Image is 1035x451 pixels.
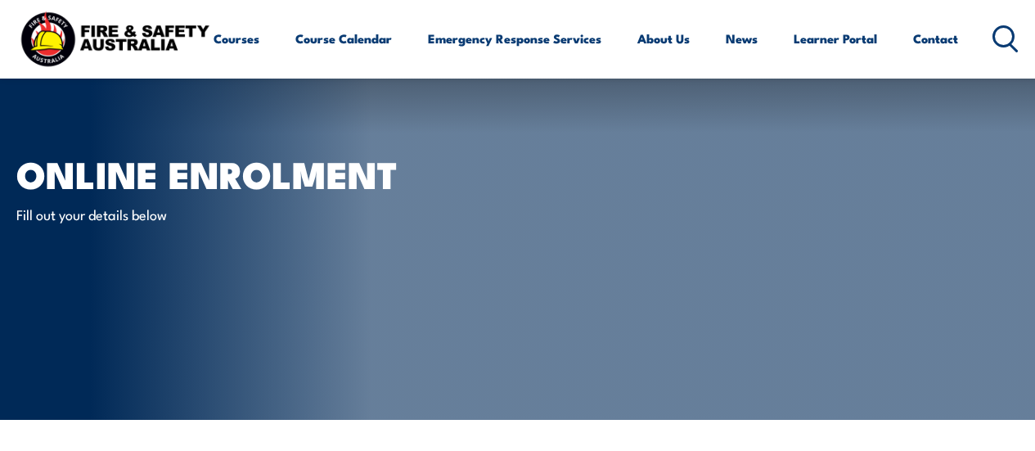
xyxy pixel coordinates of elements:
[794,19,877,58] a: Learner Portal
[295,19,392,58] a: Course Calendar
[16,157,421,189] h1: Online Enrolment
[637,19,690,58] a: About Us
[428,19,601,58] a: Emergency Response Services
[214,19,259,58] a: Courses
[913,19,958,58] a: Contact
[726,19,758,58] a: News
[16,205,315,223] p: Fill out your details below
